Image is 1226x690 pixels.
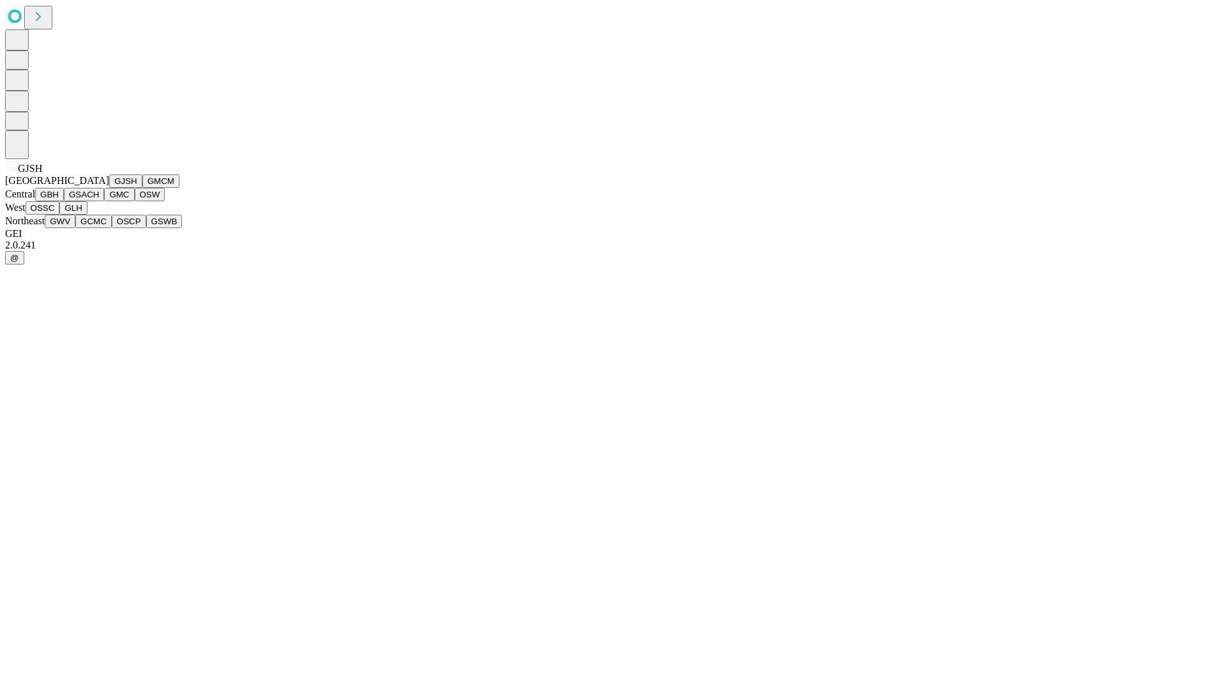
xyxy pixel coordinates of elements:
button: OSCP [112,215,146,228]
button: OSSC [26,201,60,215]
button: GWV [45,215,75,228]
button: GJSH [109,174,142,188]
div: GEI [5,228,1221,240]
button: GMC [104,188,134,201]
button: GMCM [142,174,179,188]
button: GBH [35,188,64,201]
button: GSACH [64,188,104,201]
button: OSW [135,188,165,201]
span: Northeast [5,215,45,226]
button: GSWB [146,215,183,228]
span: @ [10,253,19,263]
button: @ [5,251,24,264]
span: West [5,202,26,213]
span: [GEOGRAPHIC_DATA] [5,175,109,186]
div: 2.0.241 [5,240,1221,251]
span: GJSH [18,163,42,174]
button: GLH [59,201,87,215]
button: GCMC [75,215,112,228]
span: Central [5,188,35,199]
